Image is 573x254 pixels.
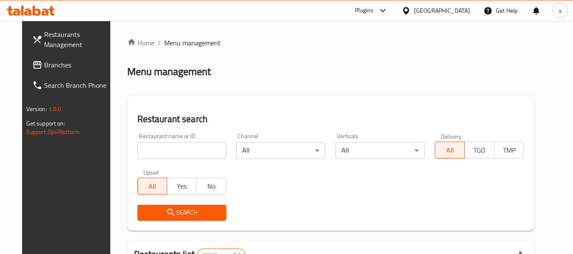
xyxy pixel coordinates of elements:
[25,75,118,95] a: Search Branch Phone
[141,180,164,193] span: All
[25,55,118,75] a: Branches
[435,142,465,159] button: All
[48,103,61,114] span: 1.0.0
[137,142,226,159] input: Search for restaurant name or ID..
[127,38,154,48] a: Home
[468,144,491,156] span: TGO
[137,205,226,221] button: Search
[439,144,461,156] span: All
[464,142,495,159] button: TGO
[137,113,524,126] h2: Restaurant search
[236,142,325,159] div: All
[144,207,220,218] span: Search
[137,178,168,195] button: All
[158,38,161,48] li: /
[414,6,470,15] div: [GEOGRAPHIC_DATA]
[127,65,211,78] h2: Menu management
[26,103,47,114] span: Version:
[200,180,223,193] span: No
[335,142,425,159] div: All
[44,29,111,50] span: Restaurants Management
[196,178,226,195] button: No
[559,6,562,15] span: a
[164,38,221,48] span: Menu management
[44,80,111,90] span: Search Branch Phone
[143,169,159,175] label: Upsell
[26,118,65,129] span: Get support on:
[494,142,524,159] button: TMP
[44,60,111,70] span: Branches
[498,144,521,156] span: TMP
[355,6,374,16] div: Plugins
[171,180,193,193] span: Yes
[441,133,462,139] label: Delivery
[127,38,534,48] nav: breadcrumb
[25,24,118,55] a: Restaurants Management
[26,126,80,137] a: Support.OpsPlatform
[167,178,197,195] button: Yes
